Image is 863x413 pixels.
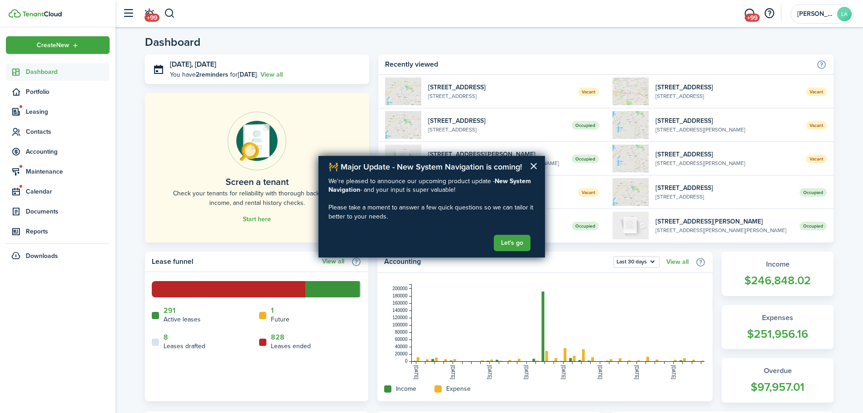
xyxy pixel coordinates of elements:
a: Messaging [741,2,758,25]
widget-list-item-title: [STREET_ADDRESS][PERSON_NAME] [428,150,565,159]
b: [DATE] [238,70,257,79]
img: 1 [385,78,421,105]
tspan: 140000 [392,308,408,313]
tspan: [DATE] [561,365,566,379]
span: +99 [745,14,760,22]
span: Portfolio [26,87,110,97]
widget-stats-count: $97,957.01 [731,379,824,396]
widget-list-item-title: [STREET_ADDRESS] [656,183,793,193]
home-widget-title: Recently viewed [385,59,812,70]
span: Vacant [806,121,827,130]
tspan: 200000 [392,286,408,291]
header-page-title: Dashboard [145,36,201,48]
button: Open resource center [762,6,777,21]
tspan: [DATE] [414,365,419,379]
home-widget-title: Expense [446,384,471,394]
span: Vacant [806,87,827,96]
p: You have for . [170,70,258,79]
h2: 🚧 Major Update - New System Navigation is coming! [328,162,535,172]
widget-stats-title: Income [731,259,824,270]
tspan: 100000 [392,322,408,327]
a: View all [666,258,689,266]
b: 2 reminders [196,70,230,79]
strong: New System Navigation [328,176,533,195]
tspan: 60000 [395,337,408,342]
img: Online payments [227,112,286,170]
span: Documents [26,207,110,216]
span: Occupied [572,222,599,230]
tspan: [DATE] [671,365,676,379]
widget-stats-title: Expenses [731,312,824,323]
widget-list-item-title: [STREET_ADDRESS] [656,150,799,159]
tspan: 180000 [392,293,408,298]
a: View all [260,70,283,79]
span: Occupied [572,121,599,130]
img: TenantCloud [9,9,21,18]
home-widget-title: Leases drafted [164,341,205,351]
tspan: [DATE] [598,365,603,379]
tspan: 160000 [392,301,408,306]
tspan: [DATE] [524,365,529,379]
h3: [DATE], [DATE] [170,59,362,70]
span: Contacts [26,127,110,136]
span: +99 [145,14,159,22]
img: 1 [612,111,649,139]
widget-stats-count: $251,956.16 [731,326,824,343]
widget-list-item-title: [STREET_ADDRESS] [656,83,799,92]
widget-list-item-description: [STREET_ADDRESS] [656,193,793,201]
button: Let's go [494,235,530,251]
p: Please take a moment to answer a few quick questions so we can tailor it better to your needs. [328,203,535,221]
img: 1 [612,212,649,239]
tspan: 20000 [395,351,408,356]
widget-list-item-title: [STREET_ADDRESS] [428,116,565,126]
span: Reports [26,227,110,236]
avatar-text: LA [837,7,852,21]
img: 1 [385,145,421,172]
widget-list-item-description: [STREET_ADDRESS][PERSON_NAME][PERSON_NAME] [656,226,793,234]
button: Open sidebar [120,5,137,22]
a: View all [322,258,344,265]
a: 8 [164,333,168,341]
span: Downloads [26,251,58,261]
tspan: 40000 [395,344,408,349]
img: 1 [612,78,649,105]
span: Dashboard [26,67,110,77]
home-widget-title: Income [396,384,416,394]
widget-stats-title: Overdue [731,365,824,376]
a: 291 [164,306,175,315]
a: 828 [271,333,284,341]
span: Calendar [26,187,110,196]
img: 1 [612,178,649,206]
span: Vacant [578,188,599,197]
tspan: 80000 [395,330,408,335]
a: 1 [271,306,274,315]
button: Search [164,6,175,21]
tspan: [DATE] [634,365,639,379]
widget-list-item-description: [STREET_ADDRESS][PERSON_NAME] [656,159,799,167]
img: TenantCloud [22,11,62,17]
span: Leasing [26,107,110,117]
home-placeholder-description: Check your tenants for reliability with thorough background, income, and rental history checks. [165,189,349,208]
widget-list-item-description: [STREET_ADDRESS] [656,92,799,100]
img: 1 [385,111,421,139]
span: Vacant [578,87,599,96]
home-widget-title: Active leases [164,315,201,324]
span: Occupied [800,188,827,197]
widget-list-item-title: [STREET_ADDRESS][PERSON_NAME] [656,217,793,226]
widget-list-item-title: [STREET_ADDRESS] [428,83,572,92]
widget-stats-count: $246,848.02 [731,272,824,289]
home-widget-title: Accounting [384,256,609,268]
span: Occupied [800,222,827,230]
img: 1 [612,145,649,172]
button: Close [530,159,538,173]
span: Create New [37,42,69,49]
widget-list-item-title: [STREET_ADDRESS] [656,116,799,126]
span: We're pleased to announce our upcoming product update - [328,176,495,186]
tspan: [DATE] [450,365,455,379]
home-widget-title: Lease funnel [152,256,318,267]
home-placeholder-title: Screen a tenant [226,175,289,189]
tspan: 0 [405,359,408,364]
a: Start here [243,216,271,223]
span: Maintenance [26,167,110,176]
span: Occupied [572,155,599,163]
